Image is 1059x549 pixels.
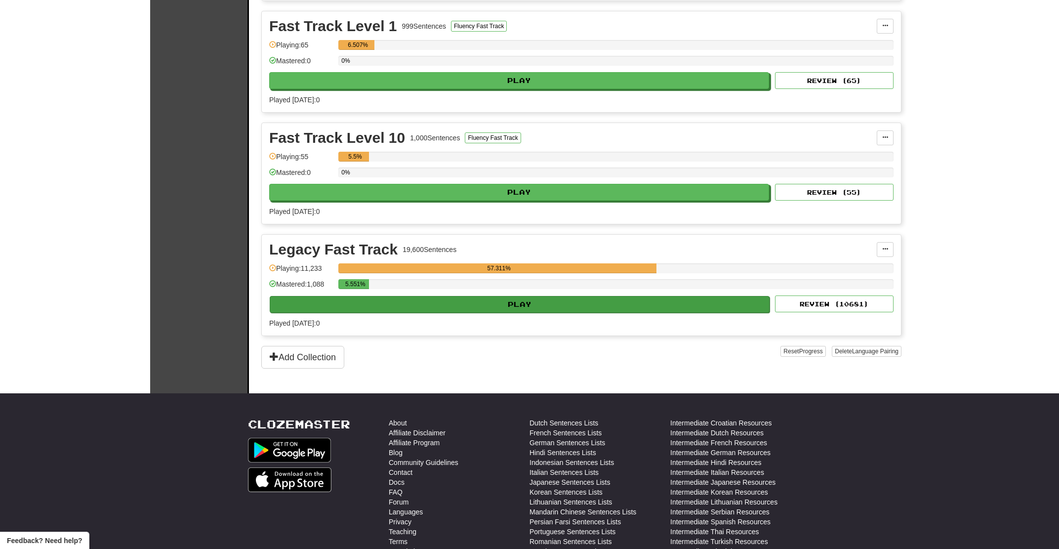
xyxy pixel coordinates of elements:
div: 19,600 Sentences [403,245,456,254]
button: Play [270,296,770,313]
a: FAQ [389,487,403,497]
button: Review (10681) [775,296,894,312]
a: Portuguese Sentences Lists [529,527,615,537]
div: 6.507% [341,40,374,50]
span: Played [DATE]: 0 [269,96,320,104]
span: Open feedback widget [7,536,82,546]
a: Affiliate Program [389,438,440,448]
div: Mastered: 0 [269,56,333,72]
a: Languages [389,507,423,517]
a: Terms [389,537,407,547]
a: Indonesian Sentences Lists [529,458,614,467]
a: Forum [389,497,408,507]
div: Mastered: 0 [269,168,333,184]
img: Get it on Google Play [248,438,331,463]
a: About [389,418,407,428]
a: Intermediate Turkish Resources [670,537,768,547]
a: Korean Sentences Lists [529,487,603,497]
button: DeleteLanguage Pairing [832,346,901,357]
a: Contact [389,467,412,477]
button: Review (65) [775,72,894,89]
span: Played [DATE]: 0 [269,208,320,215]
a: Affiliate Disclaimer [389,428,446,438]
a: Clozemaster [248,418,350,430]
a: Privacy [389,517,411,527]
a: Persian Farsi Sentences Lists [529,517,621,527]
a: Intermediate Lithuanian Resources [670,497,777,507]
a: Romanian Sentences Lists [529,537,612,547]
div: Playing: 55 [269,152,333,168]
div: Mastered: 1,088 [269,279,333,296]
a: German Sentences Lists [529,438,605,448]
div: 57.311% [341,263,656,273]
a: Intermediate German Resources [670,448,771,458]
a: Mandarin Chinese Sentences Lists [529,507,636,517]
a: Intermediate Dutch Resources [670,428,764,438]
a: Hindi Sentences Lists [529,448,596,458]
a: Docs [389,477,405,487]
a: Community Guidelines [389,458,458,467]
button: Review (55) [775,184,894,201]
div: 999 Sentences [402,21,447,31]
a: Lithuanian Sentences Lists [529,497,612,507]
button: Add Collection [261,346,344,369]
a: Intermediate Croatian Resources [670,418,772,428]
a: Dutch Sentences Lists [529,418,598,428]
div: 5.551% [341,279,369,289]
span: Played [DATE]: 0 [269,319,320,327]
a: Intermediate Italian Resources [670,467,764,477]
a: Intermediate French Resources [670,438,767,448]
a: Intermediate Spanish Resources [670,517,771,527]
a: Intermediate Hindi Resources [670,458,761,467]
span: Progress [799,348,823,355]
div: Legacy Fast Track [269,242,398,257]
a: Intermediate Korean Resources [670,487,768,497]
button: Fluency Fast Track [451,21,507,32]
a: French Sentences Lists [529,428,602,438]
img: Get it on App Store [248,467,331,492]
a: Japanese Sentences Lists [529,477,610,487]
div: Playing: 11,233 [269,263,333,280]
a: Blog [389,448,403,458]
button: Play [269,72,769,89]
a: Italian Sentences Lists [529,467,599,477]
a: Intermediate Serbian Resources [670,507,770,517]
div: Fast Track Level 10 [269,130,405,145]
div: 5.5% [341,152,369,162]
div: Fast Track Level 1 [269,19,397,34]
button: Play [269,184,769,201]
a: Intermediate Thai Resources [670,527,759,537]
a: Teaching [389,527,416,537]
a: Intermediate Japanese Resources [670,477,775,487]
button: Fluency Fast Track [465,132,521,143]
div: Playing: 65 [269,40,333,56]
button: ResetProgress [780,346,825,357]
span: Language Pairing [852,348,898,355]
div: 1,000 Sentences [410,133,460,143]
